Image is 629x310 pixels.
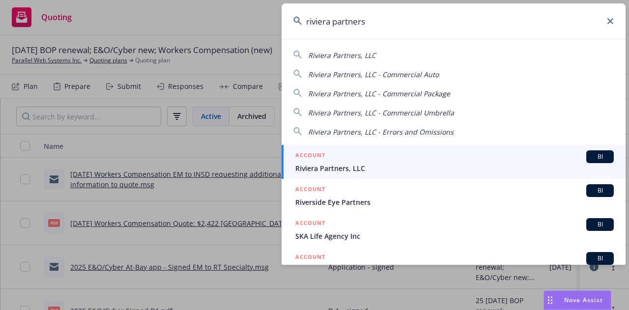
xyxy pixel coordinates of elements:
span: Riverside Eye Partners [295,197,614,207]
span: Riviera Partners, LLC [308,51,376,60]
h5: ACCOUNT [295,252,325,264]
span: BI [590,152,610,161]
h5: ACCOUNT [295,150,325,162]
span: BI [590,186,610,195]
span: Nova Assist [564,296,603,304]
span: Riviera Partners, LLC - Commercial Umbrella [308,108,454,117]
span: SKA Life Agency Inc [295,231,614,241]
a: ACCOUNTBIRiviera Partners, LLC [282,145,626,179]
a: ACCOUNTBI [282,247,626,281]
a: ACCOUNTBISKA Life Agency Inc [282,213,626,247]
h5: ACCOUNT [295,184,325,196]
input: Search... [282,3,626,39]
div: Drag to move [544,291,556,310]
span: BI [590,254,610,263]
a: ACCOUNTBIRiverside Eye Partners [282,179,626,213]
h5: ACCOUNT [295,218,325,230]
span: Riviera Partners, LLC - Commercial Auto [308,70,439,79]
span: BI [590,220,610,229]
span: Riviera Partners, LLC [295,163,614,173]
span: Riviera Partners, LLC - Errors and Omissions [308,127,454,137]
button: Nova Assist [543,290,611,310]
span: Riviera Partners, LLC - Commercial Package [308,89,450,98]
